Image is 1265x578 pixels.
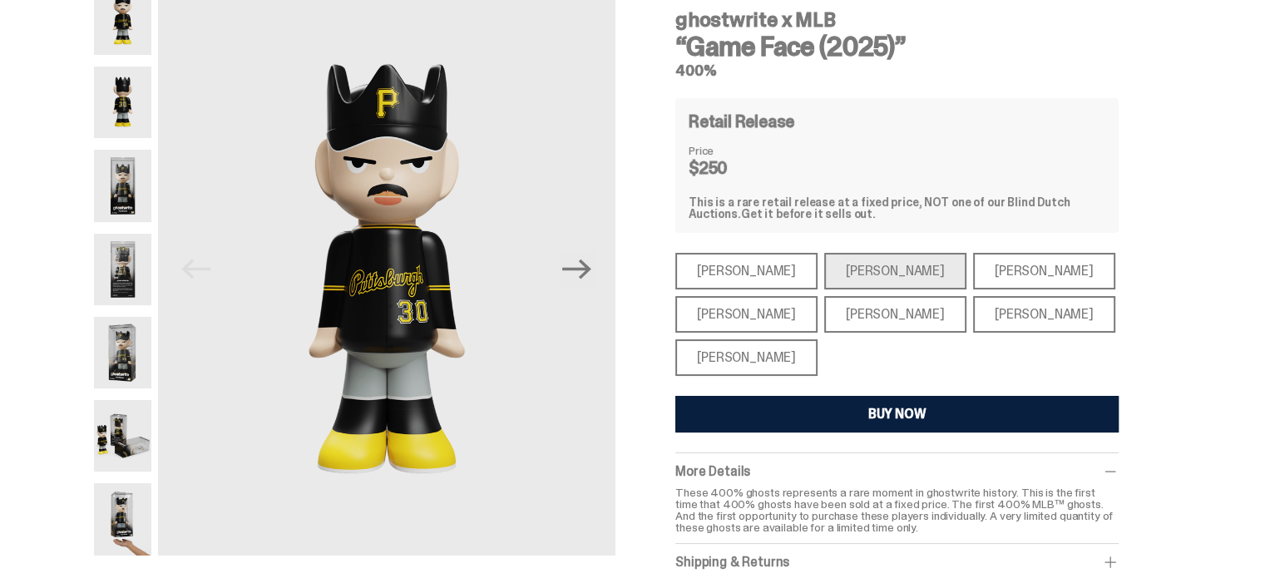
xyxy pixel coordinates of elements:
h5: 400% [675,63,1119,78]
div: [PERSON_NAME] [973,296,1115,333]
h4: ghostwrite x MLB [675,10,1119,30]
h3: “Game Face (2025)” [675,33,1119,60]
img: MLB400ScaleImage.2408-ezgif.com-optipng.png [94,483,151,555]
h4: Retail Release [689,113,794,130]
span: More Details [675,462,750,480]
p: These 400% ghosts represents a rare moment in ghostwrite history. This is the first time that 400... [675,487,1119,533]
div: [PERSON_NAME] [675,339,818,376]
img: 02-ghostwrite-mlb-game-face-hero-skenes-back.png [94,67,151,138]
img: 03-ghostwrite-mlb-game-face-hero-skenes-01.png [94,150,151,221]
button: Next [559,251,595,288]
dd: $250 [689,160,772,176]
div: BUY NOW [868,408,927,421]
button: BUY NOW [675,396,1119,432]
div: [PERSON_NAME] [973,253,1115,289]
div: This is a rare retail release at a fixed price, NOT one of our Blind Dutch Auctions. [689,196,1105,220]
div: [PERSON_NAME] [675,253,818,289]
div: Shipping & Returns [675,554,1119,571]
span: Get it before it sells out. [741,206,876,221]
dt: Price [689,145,772,156]
div: [PERSON_NAME] [824,253,966,289]
img: 06-ghostwrite-mlb-game-face-hero-skenes-04.png [94,400,151,472]
div: [PERSON_NAME] [824,296,966,333]
img: 04-ghostwrite-mlb-game-face-hero-skenes-02.png [94,234,151,305]
div: [PERSON_NAME] [675,296,818,333]
img: 05-ghostwrite-mlb-game-face-hero-skenes-03.png [94,317,151,388]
